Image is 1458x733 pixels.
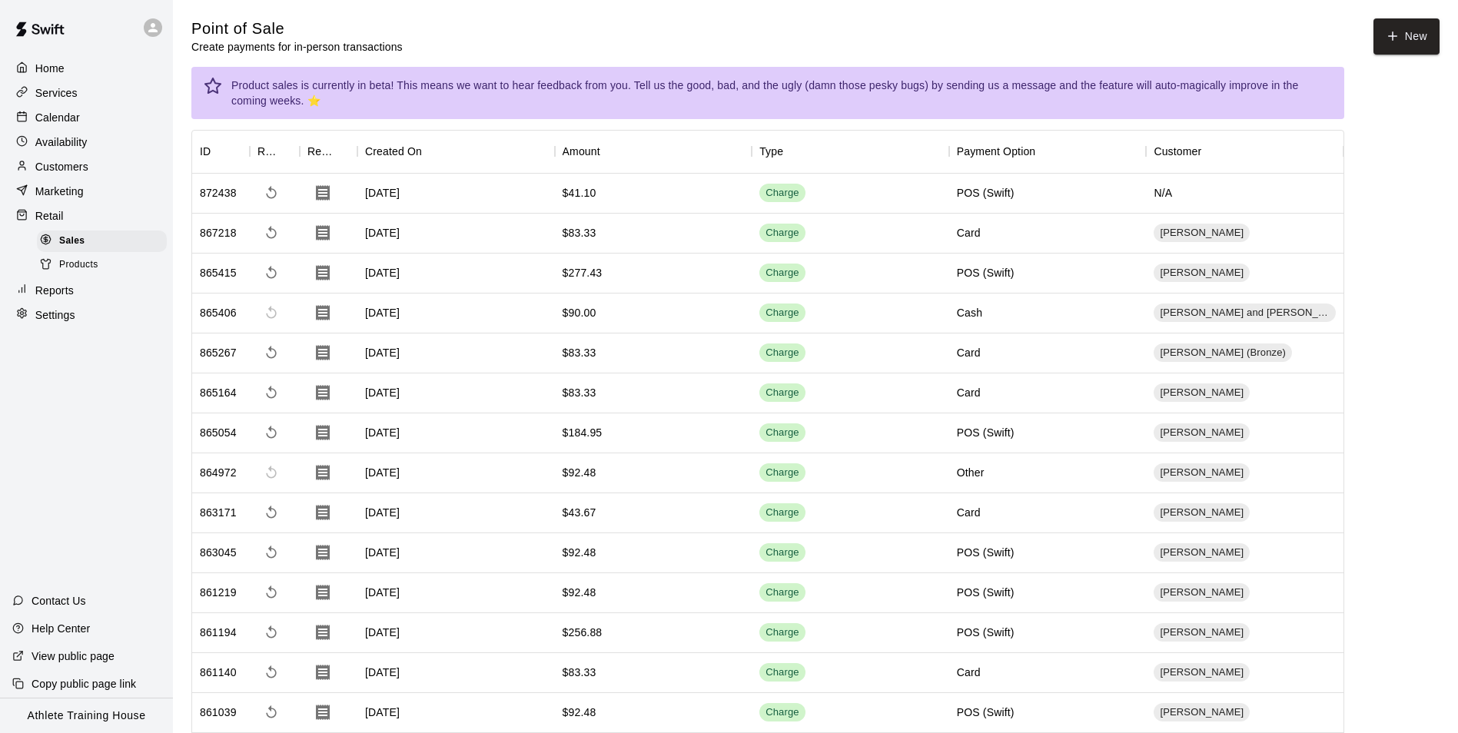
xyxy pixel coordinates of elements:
button: Sort [336,141,357,162]
span: [PERSON_NAME] [1154,546,1250,560]
div: [PERSON_NAME] [1154,383,1250,402]
div: Receipt [307,130,336,173]
div: Card [957,385,981,400]
span: Sales [59,234,85,249]
div: Charge [766,665,799,680]
span: Cannot make a refund for non card payments [257,459,285,486]
div: POS (Swift) [957,185,1015,201]
p: Help Center [32,621,90,636]
div: [DATE] [357,174,555,214]
div: Charge [766,585,799,600]
div: Customers [12,155,161,178]
div: 861039 [200,705,237,720]
div: POS (Swift) [957,705,1015,720]
div: N/A [1146,174,1343,214]
div: [DATE] [357,693,555,733]
div: Customer [1154,130,1201,173]
button: Download Receipt [307,617,338,648]
button: Sort [1201,141,1223,162]
button: Sort [278,141,300,162]
div: Amount [555,130,752,173]
div: Products [37,254,167,276]
div: [PERSON_NAME] [1154,264,1250,282]
div: POS (Swift) [957,625,1015,640]
div: Other [957,465,985,480]
span: [PERSON_NAME] [1154,625,1250,640]
div: Charge [766,506,799,520]
span: Refund payment [257,379,285,406]
div: $83.33 [563,385,596,400]
span: Refund payment [257,419,285,446]
div: $92.48 [563,705,596,720]
button: Download Receipt [307,177,338,208]
div: Retail [12,204,161,227]
div: [DATE] [357,413,555,453]
div: $83.33 [563,665,596,680]
div: [DATE] [357,613,555,653]
div: [PERSON_NAME] [1154,503,1250,522]
div: Receipt [300,130,357,173]
div: 861219 [200,585,237,600]
div: Charge [766,266,799,280]
a: Settings [12,303,161,327]
div: $41.10 [563,185,596,201]
a: Reports [12,279,161,302]
div: 861140 [200,665,237,680]
div: Created On [357,130,555,173]
button: Sort [211,141,232,162]
div: 863045 [200,545,237,560]
a: Products [37,253,173,277]
div: POS (Swift) [957,425,1015,440]
a: Home [12,57,161,80]
div: [PERSON_NAME] [1154,224,1250,242]
div: Charge [766,186,799,201]
div: [PERSON_NAME] [1154,543,1250,562]
div: 865267 [200,345,237,360]
div: Charge [766,625,799,640]
div: $90.00 [563,305,596,320]
div: Charge [766,705,799,720]
button: Download Receipt [307,497,338,528]
div: 861194 [200,625,237,640]
span: Refund payment [257,539,285,566]
div: 865054 [200,425,237,440]
p: Copy public page link [32,676,136,692]
span: [PERSON_NAME] [1154,665,1250,680]
span: Refund payment [257,259,285,287]
div: Charge [766,306,799,320]
div: [DATE] [357,333,555,373]
span: [PERSON_NAME] [1154,466,1250,480]
span: Refund payment [257,698,285,726]
div: [PERSON_NAME] (Bronze) [1154,343,1292,362]
div: [DATE] [357,653,555,693]
button: Sort [600,141,622,162]
div: $83.33 [563,345,596,360]
button: Download Receipt [307,697,338,728]
div: 872438 [200,185,237,201]
div: $277.43 [563,265,603,280]
div: [PERSON_NAME] [1154,663,1250,682]
span: [PERSON_NAME] [1154,386,1250,400]
button: Sort [1035,141,1057,162]
p: Customers [35,159,88,174]
div: POS (Swift) [957,545,1015,560]
div: Card [957,345,981,360]
button: Download Receipt [307,217,338,248]
span: [PERSON_NAME] and [PERSON_NAME] [1154,306,1336,320]
div: Sales [37,231,167,252]
div: [DATE] [357,533,555,573]
p: Contact Us [32,593,86,609]
div: $83.33 [563,225,596,240]
a: Marketing [12,180,161,203]
span: [PERSON_NAME] [1154,426,1250,440]
div: 863171 [200,505,237,520]
button: Download Receipt [307,657,338,688]
span: [PERSON_NAME] [1154,585,1250,600]
div: Payment Option [957,130,1036,173]
div: Refund [257,130,278,173]
div: 865415 [200,265,237,280]
div: $256.88 [563,625,603,640]
p: Calendar [35,110,80,125]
